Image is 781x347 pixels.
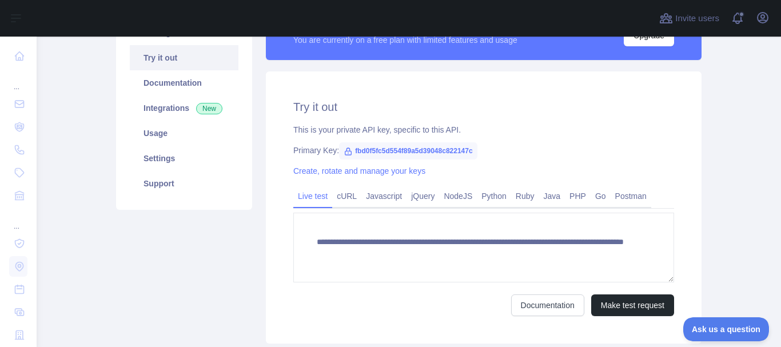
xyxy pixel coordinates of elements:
[439,187,477,205] a: NodeJS
[332,187,361,205] a: cURL
[591,187,611,205] a: Go
[130,146,238,171] a: Settings
[477,187,511,205] a: Python
[196,103,222,114] span: New
[511,294,584,316] a: Documentation
[9,69,27,91] div: ...
[293,166,425,176] a: Create, rotate and manage your keys
[130,45,238,70] a: Try it out
[293,124,674,135] div: This is your private API key, specific to this API.
[130,171,238,196] a: Support
[657,9,722,27] button: Invite users
[130,121,238,146] a: Usage
[361,187,407,205] a: Javascript
[565,187,591,205] a: PHP
[293,34,517,46] div: You are currently on a free plan with limited features and usage
[591,294,674,316] button: Make test request
[9,208,27,231] div: ...
[407,187,439,205] a: jQuery
[293,145,674,156] div: Primary Key:
[675,12,719,25] span: Invite users
[339,142,477,159] span: fbd0f5fc5d554f89a5d39048c822147c
[511,187,539,205] a: Ruby
[293,187,332,205] a: Live test
[611,187,651,205] a: Postman
[539,187,565,205] a: Java
[130,70,238,95] a: Documentation
[293,99,674,115] h2: Try it out
[130,95,238,121] a: Integrations New
[683,317,770,341] iframe: Toggle Customer Support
